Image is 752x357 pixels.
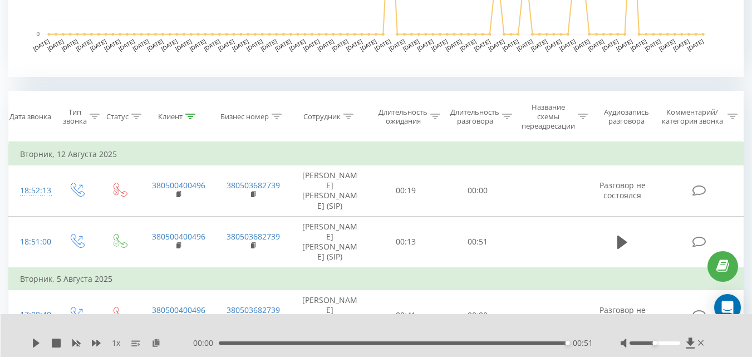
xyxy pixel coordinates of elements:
text: [DATE] [473,38,491,52]
text: [DATE] [274,38,292,52]
text: [DATE] [217,38,235,52]
text: [DATE] [388,38,406,52]
text: [DATE] [46,38,65,52]
text: [DATE] [416,38,435,52]
text: [DATE] [146,38,164,52]
td: Вторник, 5 Августа 2025 [9,268,744,290]
div: Accessibility label [566,341,570,345]
span: 00:00 [193,338,219,349]
text: [DATE] [402,38,420,52]
td: [PERSON_NAME] [PERSON_NAME] (SIP) [290,290,370,341]
div: Тип звонка [63,107,87,126]
text: [DATE] [502,38,520,52]
text: [DATE] [302,38,321,52]
div: Open Intercom Messenger [714,294,741,321]
div: Сотрудник [303,112,341,121]
td: 00:51 [442,216,514,267]
span: Разговор не состоялся [599,180,646,200]
span: 00:51 [573,338,593,349]
text: [DATE] [160,38,179,52]
text: [DATE] [104,38,122,52]
text: [DATE] [245,38,264,52]
div: 18:51:00 [20,231,43,253]
text: [DATE] [345,38,363,52]
div: Длительность разговора [450,107,499,126]
a: 380500400496 [152,231,205,242]
text: [DATE] [359,38,377,52]
div: Accessibility label [652,341,657,345]
text: [DATE] [132,38,150,52]
text: [DATE] [32,38,51,52]
div: 18:52:13 [20,180,43,202]
text: [DATE] [530,38,548,52]
div: Длительность ожидания [379,107,427,126]
td: Вторник, 12 Августа 2025 [9,143,744,165]
text: [DATE] [686,38,705,52]
text: [DATE] [643,38,662,52]
text: [DATE] [331,38,349,52]
text: [DATE] [630,38,648,52]
text: [DATE] [89,38,107,52]
text: [DATE] [288,38,307,52]
text: [DATE] [459,38,477,52]
text: [DATE] [672,38,691,52]
text: [DATE] [203,38,221,52]
text: [DATE] [174,38,193,52]
text: [DATE] [75,38,94,52]
text: 0 [36,31,40,37]
text: [DATE] [573,38,591,52]
div: Клиент [158,112,183,121]
div: Дата звонка [9,112,51,121]
td: 00:13 [370,216,442,267]
text: [DATE] [615,38,633,52]
text: [DATE] [61,38,79,52]
text: [DATE] [317,38,335,52]
text: [DATE] [544,38,563,52]
text: [DATE] [430,38,449,52]
text: [DATE] [658,38,676,52]
text: [DATE] [558,38,577,52]
text: [DATE] [260,38,278,52]
div: Бизнес номер [220,112,269,121]
td: 00:41 [370,290,442,341]
a: 380503682739 [227,231,280,242]
text: [DATE] [189,38,207,52]
div: Статус [106,112,129,121]
div: 17:08:40 [20,304,43,326]
a: 380503682739 [227,305,280,315]
a: 380503682739 [227,180,280,190]
td: 00:00 [442,290,514,341]
span: Разговор не состоялся [599,305,646,325]
td: [PERSON_NAME] [PERSON_NAME] (SIP) [290,216,370,267]
text: [DATE] [601,38,620,52]
span: 1 x [112,338,120,349]
text: [DATE] [516,38,534,52]
div: Аудиозапись разговора [598,107,655,126]
a: 380500400496 [152,305,205,315]
text: [DATE] [117,38,136,52]
a: 380500400496 [152,180,205,190]
td: 00:19 [370,165,442,217]
td: [PERSON_NAME] [PERSON_NAME] (SIP) [290,165,370,217]
td: 00:00 [442,165,514,217]
div: Комментарий/категория звонка [660,107,725,126]
text: [DATE] [232,38,250,52]
text: [DATE] [445,38,463,52]
text: [DATE] [373,38,392,52]
div: Название схемы переадресации [522,102,575,131]
text: [DATE] [587,38,605,52]
text: [DATE] [487,38,505,52]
